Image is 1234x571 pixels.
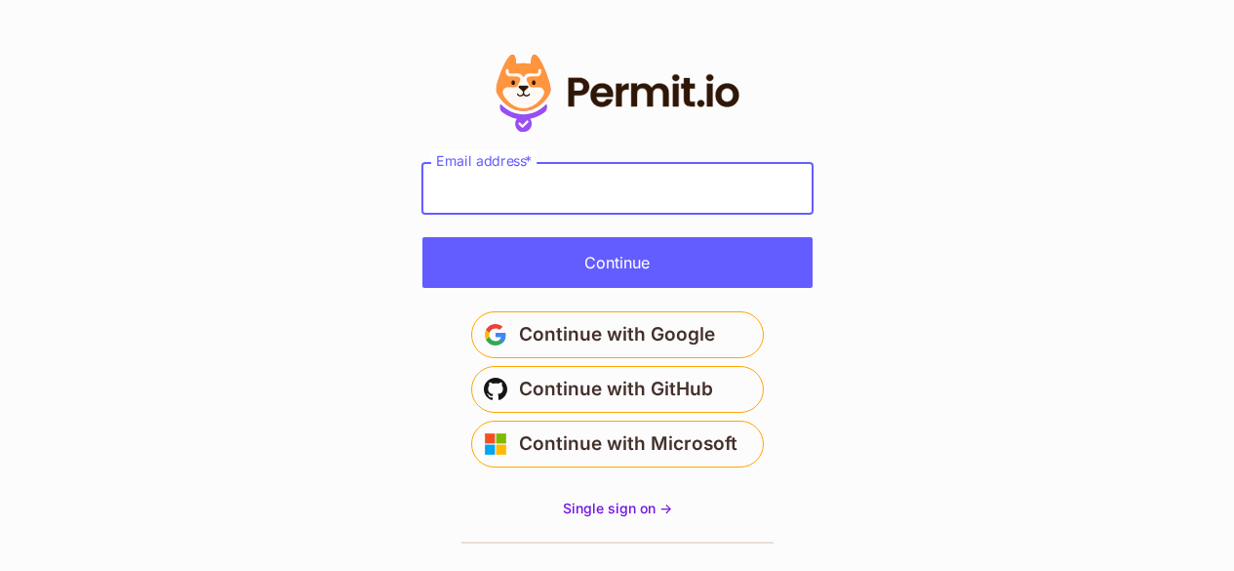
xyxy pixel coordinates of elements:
span: Continue with Microsoft [519,428,737,460]
label: Email address [430,149,536,172]
button: Continue [422,237,813,288]
a: Single sign on -> [563,499,672,518]
span: Continue with Google [519,319,715,350]
span: Single sign on -> [563,500,672,516]
span: Continue with GitHub [519,374,713,405]
button: Continue with Google [471,311,764,358]
button: Continue with GitHub [471,366,764,413]
button: Continue with Microsoft [471,421,764,468]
